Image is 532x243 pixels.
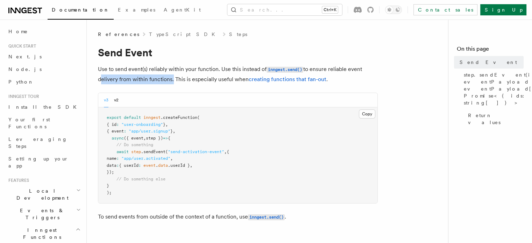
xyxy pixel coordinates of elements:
a: Return values [465,109,524,129]
span: References [98,31,139,38]
span: : [139,163,141,168]
span: Your first Functions [8,117,50,129]
span: Examples [118,7,155,13]
span: Next.js [8,54,42,59]
span: default [124,115,141,120]
a: inngest.send() [267,66,303,72]
a: Steps [229,31,247,38]
a: Your first Functions [6,113,82,133]
span: Inngest Functions [6,227,76,241]
span: Home [8,28,28,35]
span: "app/user.signup" [129,129,170,134]
span: , [165,122,168,127]
a: Contact sales [413,4,477,15]
span: Return values [468,112,524,126]
span: . [156,163,158,168]
a: Sign Up [480,4,526,15]
span: { event [107,129,124,134]
span: AgentKit [164,7,201,13]
span: { [168,136,170,141]
a: step.sendEvent(id, eventPayload | eventPayload[]): Promise<{ ids: string[] }> [461,69,524,109]
span: Inngest tour [6,94,39,99]
a: Python [6,76,82,88]
a: AgentKit [159,2,205,19]
h1: Send Event [98,46,378,59]
span: : [116,122,119,127]
span: step [131,149,141,154]
a: Node.js [6,63,82,76]
span: inngest [143,115,161,120]
code: inngest.send() [267,67,303,73]
span: Leveraging Steps [8,136,68,149]
span: : [116,156,119,161]
span: // Do something else [116,177,165,181]
span: Local Development [6,187,76,201]
a: Setting up your app [6,152,82,172]
a: Home [6,25,82,38]
span: : [124,129,126,134]
span: ); [107,190,112,195]
span: ( [197,115,200,120]
span: { userId [119,163,139,168]
button: v2 [114,93,119,107]
a: creating functions that fan-out [249,76,326,83]
span: { [227,149,229,154]
p: To send events from outside of the context of a function, use . [98,212,378,222]
h4: On this page [457,45,524,56]
span: Install the SDK [8,104,81,110]
span: export [107,115,121,120]
span: "app/user.activated" [121,156,170,161]
span: Send Event [460,59,517,66]
button: Copy [359,109,375,119]
span: data [158,163,168,168]
span: , [173,129,175,134]
span: ( [165,149,168,154]
span: Documentation [52,7,109,13]
span: // Do something [116,142,153,147]
span: Events & Triggers [6,207,76,221]
span: Node.js [8,66,42,72]
button: Local Development [6,185,82,204]
span: } [170,129,173,134]
span: => [163,136,168,141]
p: Use to send event(s) reliably within your function. Use this instead of to ensure reliable event ... [98,64,378,84]
code: inngest.send() [248,214,285,220]
span: : [116,163,119,168]
span: .sendEvent [141,149,165,154]
a: inngest.send() [248,213,285,220]
span: Features [6,178,29,183]
span: ({ event [124,136,143,141]
span: Python [8,79,34,85]
span: , [143,136,146,141]
a: Install the SDK [6,101,82,113]
button: Events & Triggers [6,204,82,224]
a: Next.js [6,50,82,63]
span: .createFunction [161,115,197,120]
span: name [107,156,116,161]
span: data [107,163,116,168]
button: v3 [104,93,108,107]
kbd: Ctrl+K [322,6,338,13]
span: "send-activation-event" [168,149,224,154]
span: , [170,156,173,161]
span: , [190,163,192,168]
a: Documentation [48,2,114,20]
button: Search...Ctrl+K [227,4,342,15]
span: step }) [146,136,163,141]
span: { id [107,122,116,127]
span: } [107,183,109,188]
a: Examples [114,2,159,19]
span: , [224,149,227,154]
span: "user-onboarding" [121,122,163,127]
span: .userId } [168,163,190,168]
a: Leveraging Steps [6,133,82,152]
a: TypeScript SDK [149,31,219,38]
button: Toggle dark mode [385,6,402,14]
span: Quick start [6,43,36,49]
span: async [112,136,124,141]
span: } [163,122,165,127]
a: Send Event [457,56,524,69]
span: }); [107,170,114,174]
span: event [143,163,156,168]
span: Setting up your app [8,156,69,169]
